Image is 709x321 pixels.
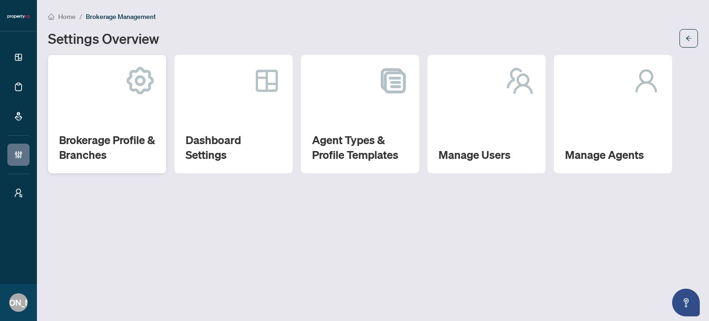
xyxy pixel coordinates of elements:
h2: Brokerage Profile & Branches [59,133,155,162]
span: Home [58,12,76,21]
h1: Settings Overview [48,31,159,46]
h2: Manage Users [439,147,535,162]
span: arrow-left [685,35,692,42]
span: home [48,13,54,20]
h2: Agent Types & Profile Templates [312,133,408,162]
button: Open asap [672,289,700,316]
img: logo [7,14,30,19]
li: / [79,11,82,22]
span: user-switch [14,188,23,198]
h2: Manage Agents [565,147,661,162]
h2: Dashboard Settings [186,133,282,162]
span: Brokerage Management [86,12,156,21]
